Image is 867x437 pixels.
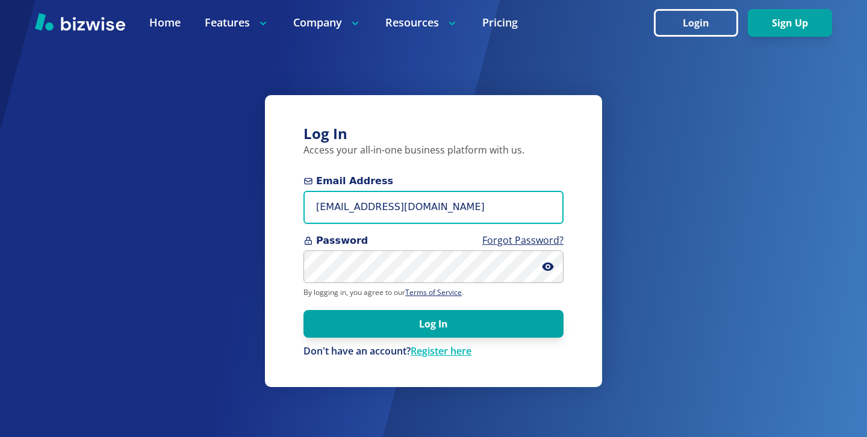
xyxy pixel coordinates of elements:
[303,345,564,358] div: Don't have an account?Register here
[149,15,181,30] a: Home
[303,288,564,297] p: By logging in, you agree to our .
[205,15,269,30] p: Features
[303,234,564,248] span: Password
[385,15,458,30] p: Resources
[35,13,125,31] img: Bizwise Logo
[303,310,564,338] button: Log In
[654,17,748,29] a: Login
[482,15,518,30] a: Pricing
[293,15,361,30] p: Company
[303,174,564,188] span: Email Address
[303,191,564,224] input: you@example.com
[303,345,564,358] p: Don't have an account?
[303,124,564,144] h3: Log In
[482,234,564,247] a: Forgot Password?
[303,144,564,157] p: Access your all-in-one business platform with us.
[748,9,832,37] button: Sign Up
[748,17,832,29] a: Sign Up
[405,287,462,297] a: Terms of Service
[411,344,471,358] a: Register here
[654,9,738,37] button: Login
